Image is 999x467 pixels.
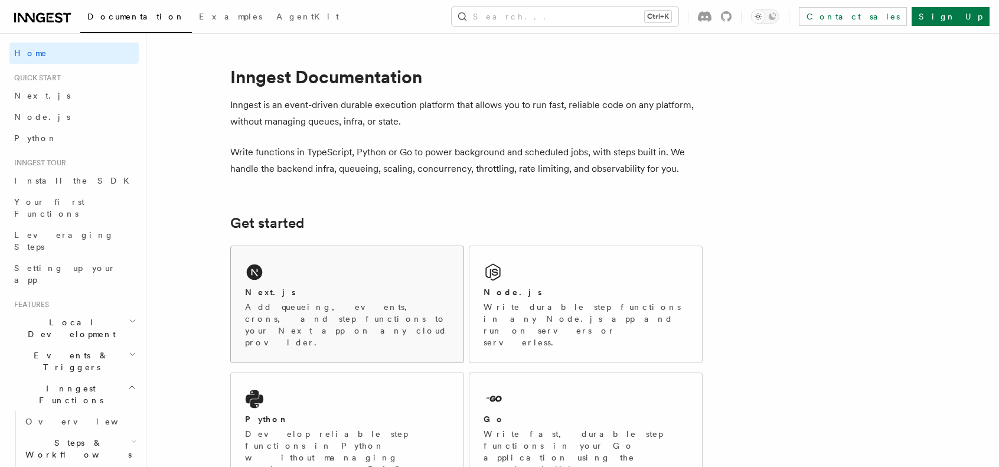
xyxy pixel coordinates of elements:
button: Events & Triggers [9,345,139,378]
span: Leveraging Steps [14,230,114,252]
a: Node.jsWrite durable step functions in any Node.js app and run on servers or serverless. [469,246,703,363]
p: Add queueing, events, crons, and step functions to your Next app on any cloud provider. [245,301,449,348]
span: Setting up your app [14,263,116,285]
a: Examples [192,4,269,32]
span: Documentation [87,12,185,21]
button: Steps & Workflows [21,432,139,465]
span: Overview [25,417,147,426]
p: Write functions in TypeScript, Python or Go to power background and scheduled jobs, with steps bu... [230,144,703,177]
h2: Next.js [245,286,296,298]
span: Steps & Workflows [21,437,132,461]
h1: Inngest Documentation [230,66,703,87]
a: Contact sales [799,7,907,26]
a: Sign Up [912,7,990,26]
span: Python [14,133,57,143]
a: Overview [21,411,139,432]
p: Write durable step functions in any Node.js app and run on servers or serverless. [484,301,688,348]
a: Documentation [80,4,192,33]
a: Python [9,128,139,149]
span: Examples [199,12,262,21]
span: Next.js [14,91,70,100]
a: Node.js [9,106,139,128]
span: Node.js [14,112,70,122]
p: Inngest is an event-driven durable execution platform that allows you to run fast, reliable code ... [230,97,703,130]
span: Features [9,300,49,309]
button: Search...Ctrl+K [452,7,678,26]
span: Inngest Functions [9,383,128,406]
h2: Node.js [484,286,542,298]
span: Local Development [9,316,129,340]
span: Your first Functions [14,197,84,218]
button: Toggle dark mode [751,9,779,24]
a: Next.js [9,85,139,106]
kbd: Ctrl+K [645,11,671,22]
span: Home [14,47,47,59]
a: Next.jsAdd queueing, events, crons, and step functions to your Next app on any cloud provider. [230,246,464,363]
span: Quick start [9,73,61,83]
a: Get started [230,215,304,231]
button: Inngest Functions [9,378,139,411]
a: AgentKit [269,4,346,32]
h2: Python [245,413,289,425]
span: Events & Triggers [9,350,129,373]
a: Your first Functions [9,191,139,224]
span: AgentKit [276,12,339,21]
a: Home [9,43,139,64]
span: Inngest tour [9,158,66,168]
a: Leveraging Steps [9,224,139,257]
a: Install the SDK [9,170,139,191]
a: Setting up your app [9,257,139,290]
span: Install the SDK [14,176,136,185]
button: Local Development [9,312,139,345]
h2: Go [484,413,505,425]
